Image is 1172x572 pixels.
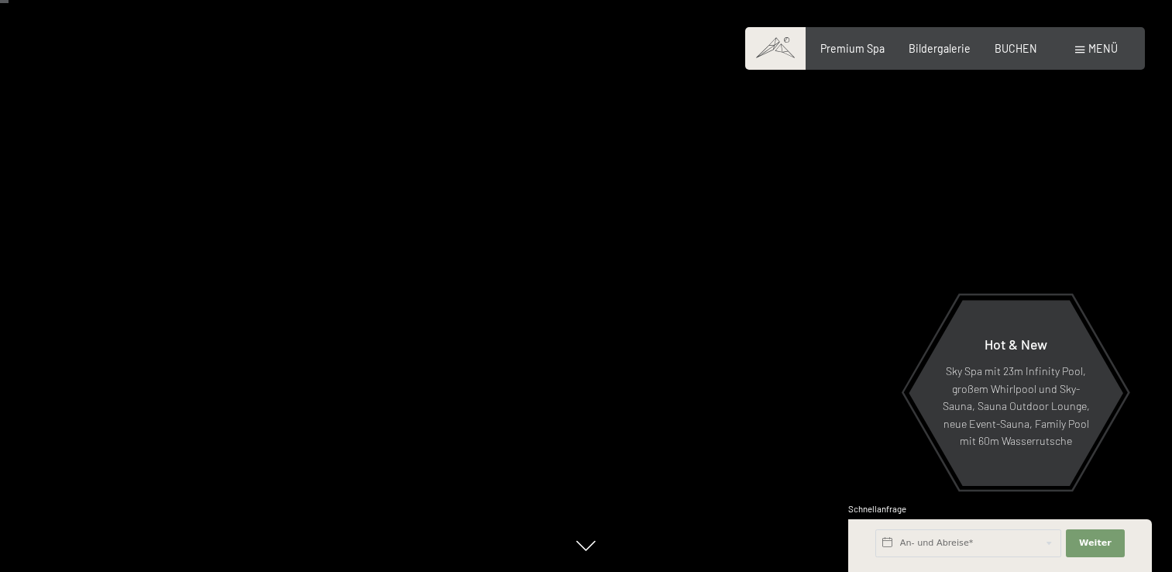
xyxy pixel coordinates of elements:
a: Bildergalerie [909,42,971,55]
button: Weiter [1066,529,1125,557]
a: Hot & New Sky Spa mit 23m Infinity Pool, großem Whirlpool und Sky-Sauna, Sauna Outdoor Lounge, ne... [908,299,1124,487]
span: Schnellanfrage [848,504,906,514]
span: Weiter [1079,537,1112,550]
a: BUCHEN [995,42,1037,55]
span: Menü [1088,42,1118,55]
span: Hot & New [985,336,1047,353]
a: Premium Spa [820,42,885,55]
p: Sky Spa mit 23m Infinity Pool, großem Whirlpool und Sky-Sauna, Sauna Outdoor Lounge, neue Event-S... [942,363,1090,450]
